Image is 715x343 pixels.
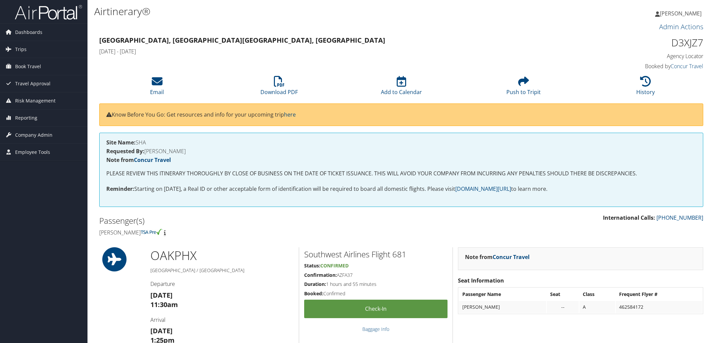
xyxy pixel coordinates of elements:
strong: International Calls: [603,214,655,221]
h4: [DATE] - [DATE] [99,48,550,55]
th: Class [579,288,615,300]
a: Concur Travel [134,156,171,164]
span: Company Admin [15,127,52,143]
h5: Confirmed [304,290,447,297]
td: 462584172 [616,301,702,313]
h4: Booked by [560,62,703,70]
span: Confirmed [320,262,349,269]
strong: Reminder: [106,185,134,192]
h1: OAK PHX [150,247,294,264]
span: [PERSON_NAME] [660,10,702,17]
a: here [284,111,296,118]
strong: [DATE] [150,291,173,300]
th: Passenger Name [459,288,546,300]
span: Dashboards [15,24,42,41]
strong: Requested By: [106,147,144,155]
th: Seat [547,288,579,300]
a: Email [150,80,164,96]
p: PLEASE REVIEW THIS ITINERARY THOROUGHLY BY CLOSE OF BUSINESS ON THE DATE OF TICKET ISSUANCE. THIS... [106,169,696,178]
span: Risk Management [15,92,56,109]
strong: 11:30am [150,300,178,309]
strong: Site Name: [106,139,136,146]
h2: Passenger(s) [99,215,396,226]
strong: Duration: [304,281,326,287]
strong: Booked: [304,290,323,297]
a: Concur Travel [493,253,530,261]
p: Starting on [DATE], a Real ID or other acceptable form of identification will be required to boar... [106,185,696,194]
h4: Arrival [150,316,294,324]
a: Add to Calendar [381,80,422,96]
a: Admin Actions [659,22,703,31]
h4: Departure [150,280,294,288]
a: Download PDF [260,80,298,96]
strong: Note from [106,156,171,164]
span: Trips [15,41,27,58]
img: airportal-logo.png [15,4,82,20]
h5: 1 hours and 55 minutes [304,281,447,288]
h2: Southwest Airlines Flight 681 [304,249,447,260]
h5: [GEOGRAPHIC_DATA] / [GEOGRAPHIC_DATA] [150,267,294,274]
h4: [PERSON_NAME] [99,229,396,236]
div: -- [550,304,576,310]
span: Book Travel [15,58,41,75]
a: [DOMAIN_NAME][URL] [455,185,511,192]
strong: Confirmation: [304,272,337,278]
strong: Status: [304,262,320,269]
td: [PERSON_NAME] [459,301,546,313]
strong: [DATE] [150,326,173,335]
a: [PHONE_NUMBER] [656,214,703,221]
h1: Airtinerary® [94,4,504,18]
span: Travel Approval [15,75,50,92]
h4: Agency Locator [560,52,703,60]
th: Frequent Flyer # [616,288,702,300]
a: Baggage Info [362,326,389,332]
strong: Seat Information [458,277,504,284]
img: tsa-precheck.png [141,229,163,235]
a: [PERSON_NAME] [655,3,708,24]
h5: AZFA37 [304,272,447,278]
strong: [GEOGRAPHIC_DATA], [GEOGRAPHIC_DATA] [GEOGRAPHIC_DATA], [GEOGRAPHIC_DATA] [99,36,385,45]
strong: Note from [465,253,530,261]
a: Push to Tripit [506,80,541,96]
h4: [PERSON_NAME] [106,148,696,154]
span: Reporting [15,110,37,126]
a: Concur Travel [671,62,703,70]
a: History [636,80,655,96]
td: A [579,301,615,313]
p: Know Before You Go: Get resources and info for your upcoming trip [106,111,696,119]
h4: SHA [106,140,696,145]
a: Check-in [304,300,447,318]
h1: D3XJZ7 [560,36,703,50]
span: Employee Tools [15,144,50,161]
